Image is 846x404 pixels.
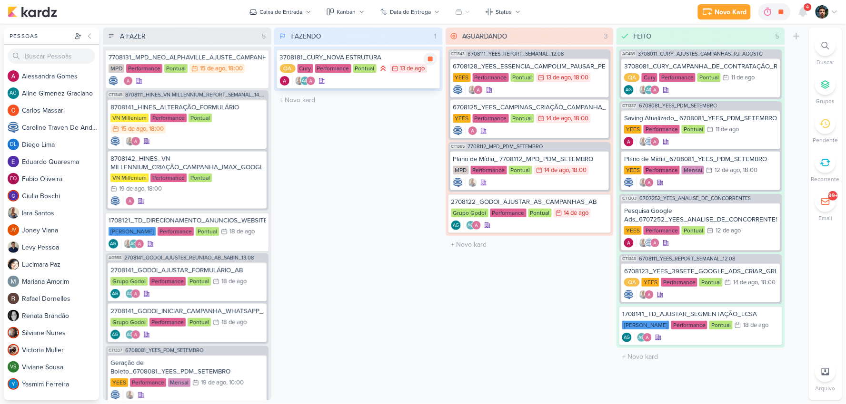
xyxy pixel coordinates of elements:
[758,279,776,286] div: , 18:00
[453,62,607,71] div: 6708128_YEES_ESSENCIA_CAMPOLIM_PAUSAR_PEÇA_FACHADA
[645,85,654,95] div: Aline Gimenez Graciano
[451,221,461,230] div: Aline Gimenez Graciano
[8,259,19,270] img: Lucimara Paz
[624,238,634,248] img: Alessandra Gomes
[638,51,763,57] span: 3708011_CURY_AJUSTES_CAMPANHAS_RJ_AGOSTO
[22,362,99,372] div: V i v i a n e S o u s a
[125,136,135,146] img: Iara Santos
[639,178,648,187] img: Iara Santos
[127,333,133,337] p: AG
[22,123,99,133] div: C a r o l i n e T r a v e n D e A n d r a d e
[639,290,648,299] img: Iara Santos
[645,137,654,146] img: Caroline Traven De Andrade
[110,390,120,400] img: Caroline Traven De Andrade
[112,333,119,337] p: AG
[123,239,133,249] img: Iara Santos
[110,289,120,298] div: Criador(a): Aline Gimenez Graciano
[22,345,99,355] div: V i c t o r i a M u l l e r
[545,167,569,173] div: 14 de ago
[637,333,647,342] div: Aline Gimenez Graciano
[8,122,19,133] img: Caroline Traven De Andrade
[624,238,634,248] div: Criador(a): Alessandra Gomes
[110,359,264,376] div: Geração de Boleto_6708081_YEES_PDM_SETEMBRO
[110,266,264,275] div: 2708141_GODOI_AJUSTAR_FORMULÁRIO_AB
[8,361,19,373] div: Viviane Sousa
[22,260,99,269] div: L u c i m a r a P a z
[624,73,640,82] div: QA
[123,289,140,298] div: Colaboradores: Aline Gimenez Graciano, Alessandra Gomes
[8,327,19,338] img: Silviane Nunes
[110,173,149,182] div: VN Millenium
[466,126,478,135] div: Colaboradores: Alessandra Gomes
[158,227,194,236] div: Performance
[8,224,19,236] div: Joney Viana
[650,137,660,146] img: Alessandra Gomes
[509,166,532,174] div: Pontual
[624,290,634,299] div: Criador(a): Caroline Traven De Andrade
[109,239,118,249] div: Criador(a): Aline Gimenez Graciano
[119,186,144,192] div: 19 de ago
[639,256,735,261] span: 6708111_YEES_REPORT_SEMANAL_12.08
[126,64,162,73] div: Performance
[571,115,589,122] div: , 18:00
[453,166,469,174] div: MPD
[733,279,758,286] div: 14 de ago
[622,333,632,342] div: Aline Gimenez Graciano
[110,136,120,146] img: Caroline Traven De Andrade
[473,73,509,82] div: Performance
[8,87,19,99] div: Aline Gimenez Graciano
[473,114,509,123] div: Performance
[200,66,225,72] div: 15 de ago
[715,167,740,173] div: 12 de ago
[8,156,19,167] img: Eduardo Quaresma
[829,192,838,200] div: 99+
[468,51,564,57] span: 6708111_YEES_REPORT_SEMANAL_12.08
[378,64,388,73] div: Prioridade Alta
[225,66,243,72] div: , 18:00
[188,277,211,286] div: Pontual
[110,289,120,298] div: Aline Gimenez Graciano
[146,126,164,132] div: , 18:00
[306,76,316,86] img: Alessandra Gomes
[108,348,123,353] span: CT1337
[22,71,99,81] div: A l e s s a n d r a G o m e s
[816,384,836,393] p: Arquivo
[125,196,135,206] img: Alessandra Gomes
[624,178,634,187] img: Caroline Traven De Andrade
[10,228,16,233] p: JV
[453,126,463,135] div: Criador(a): Caroline Traven De Andrade
[637,178,654,187] div: Colaboradores: Iara Santos, Alessandra Gomes
[698,4,751,19] button: Novo Kard
[110,330,120,339] div: Aline Gimenez Graciano
[639,196,751,201] span: 6707252_YEES_ANALISE_DE_CONCORRENTES
[424,52,437,66] div: Parar relógio
[816,5,829,19] img: Nelito Junior
[121,76,133,86] div: Colaboradores: Alessandra Gomes
[624,137,634,146] img: Alessandra Gomes
[149,318,186,327] div: Performance
[453,73,471,82] div: YEES
[400,66,425,72] div: 13 de ago
[125,390,135,400] img: Iara Santos
[639,103,717,108] span: 6708081_YEES_PDM_SETEMBRO
[453,85,463,95] img: Caroline Traven De Andrade
[453,223,459,228] p: AG
[635,333,652,342] div: Colaboradores: Aline Gimenez Graciano, Alessandra Gomes
[624,290,634,299] img: Caroline Traven De Andrade
[699,278,723,287] div: Pontual
[110,277,148,286] div: Grupo Godoi
[131,242,137,247] p: AG
[22,225,99,235] div: J o n e y V i a n a
[8,48,95,64] input: Buscar Pessoas
[8,105,19,116] img: Carlos Massari
[121,126,146,132] div: 15 de ago
[650,238,660,248] img: Alessandra Gomes
[188,318,211,327] div: Pontual
[168,378,190,387] div: Mensal
[189,114,212,122] div: Pontual
[164,64,188,73] div: Pontual
[624,114,777,123] div: Saving Atualizado_ 6708081_YEES_PDM_SETEMBRO
[22,174,99,184] div: F a b i o O l i v e i r a
[144,186,162,192] div: , 18:00
[624,155,777,164] div: Plano de Mídia_6708081_YEES_PDM_SETEMBRO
